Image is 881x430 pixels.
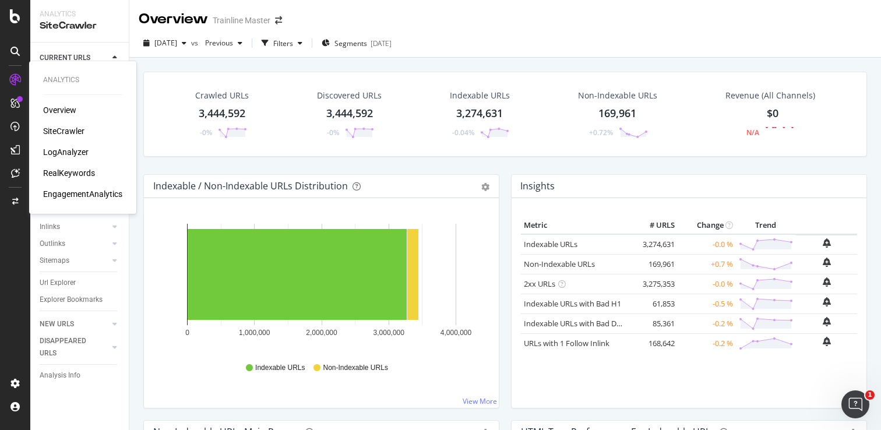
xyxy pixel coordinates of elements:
[40,52,109,64] a: CURRENT URLS
[767,106,778,120] span: $0
[678,274,736,294] td: -0.0 %
[678,217,736,234] th: Change
[463,396,497,406] a: View More
[40,277,121,289] a: Url Explorer
[40,255,109,267] a: Sitemaps
[153,217,489,352] svg: A chart.
[746,128,759,138] div: N/A
[317,34,396,52] button: Segments[DATE]
[154,38,177,48] span: 2025 Aug. 24th
[524,279,555,289] a: 2xx URLs
[40,238,65,250] div: Outlinks
[273,38,293,48] div: Filters
[520,178,555,194] h4: Insights
[199,106,245,121] div: 3,444,592
[40,318,74,330] div: NEW URLS
[40,52,90,64] div: CURRENT URLS
[631,313,678,333] td: 85,361
[323,363,387,373] span: Non-Indexable URLs
[200,38,233,48] span: Previous
[371,38,392,48] div: [DATE]
[200,34,247,52] button: Previous
[40,294,103,306] div: Explorer Bookmarks
[213,15,270,26] div: Trainline Master
[139,34,191,52] button: [DATE]
[481,183,489,191] div: gear
[40,369,121,382] a: Analysis Info
[43,167,95,179] a: RealKeywords
[440,329,472,337] text: 4,000,000
[317,90,382,101] div: Discovered URLs
[631,274,678,294] td: 3,275,353
[631,294,678,313] td: 61,853
[306,329,337,337] text: 2,000,000
[255,363,305,373] span: Indexable URLs
[373,329,405,337] text: 3,000,000
[678,313,736,333] td: -0.2 %
[185,329,189,337] text: 0
[524,259,595,269] a: Non-Indexable URLs
[524,318,651,329] a: Indexable URLs with Bad Description
[865,390,875,400] span: 1
[257,34,307,52] button: Filters
[841,390,869,418] iframe: Intercom live chat
[823,317,831,326] div: bell-plus
[678,294,736,313] td: -0.5 %
[823,277,831,287] div: bell-plus
[40,9,119,19] div: Analytics
[139,9,208,29] div: Overview
[40,335,109,359] a: DISAPPEARED URLS
[195,90,249,101] div: Crawled URLs
[524,239,577,249] a: Indexable URLs
[524,338,609,348] a: URLs with 1 Follow Inlink
[191,38,200,48] span: vs
[40,318,109,330] a: NEW URLS
[40,221,60,233] div: Inlinks
[43,75,122,85] div: Analytics
[678,333,736,353] td: -0.2 %
[823,258,831,267] div: bell-plus
[327,128,339,138] div: -0%
[40,335,98,359] div: DISAPPEARED URLS
[589,128,613,138] div: +0.72%
[823,238,831,248] div: bell-plus
[736,217,796,234] th: Trend
[40,294,121,306] a: Explorer Bookmarks
[153,180,348,192] div: Indexable / Non-Indexable URLs Distribution
[631,333,678,353] td: 168,642
[200,128,212,138] div: -0%
[326,106,373,121] div: 3,444,592
[631,217,678,234] th: # URLS
[40,277,76,289] div: Url Explorer
[40,369,80,382] div: Analysis Info
[40,19,119,33] div: SiteCrawler
[678,254,736,274] td: +0.7 %
[521,217,631,234] th: Metric
[43,104,76,116] a: Overview
[450,90,510,101] div: Indexable URLs
[456,106,503,121] div: 3,274,631
[452,128,474,138] div: -0.04%
[43,125,84,137] a: SiteCrawler
[631,254,678,274] td: 169,961
[631,234,678,255] td: 3,274,631
[239,329,270,337] text: 1,000,000
[823,337,831,346] div: bell-plus
[334,38,367,48] span: Segments
[40,238,109,250] a: Outlinks
[578,90,657,101] div: Non-Indexable URLs
[598,106,636,121] div: 169,961
[275,16,282,24] div: arrow-right-arrow-left
[40,221,109,233] a: Inlinks
[43,146,89,158] a: LogAnalyzer
[43,188,122,200] a: EngagementAnalytics
[823,297,831,306] div: bell-plus
[678,234,736,255] td: -0.0 %
[725,90,815,101] span: Revenue (All Channels)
